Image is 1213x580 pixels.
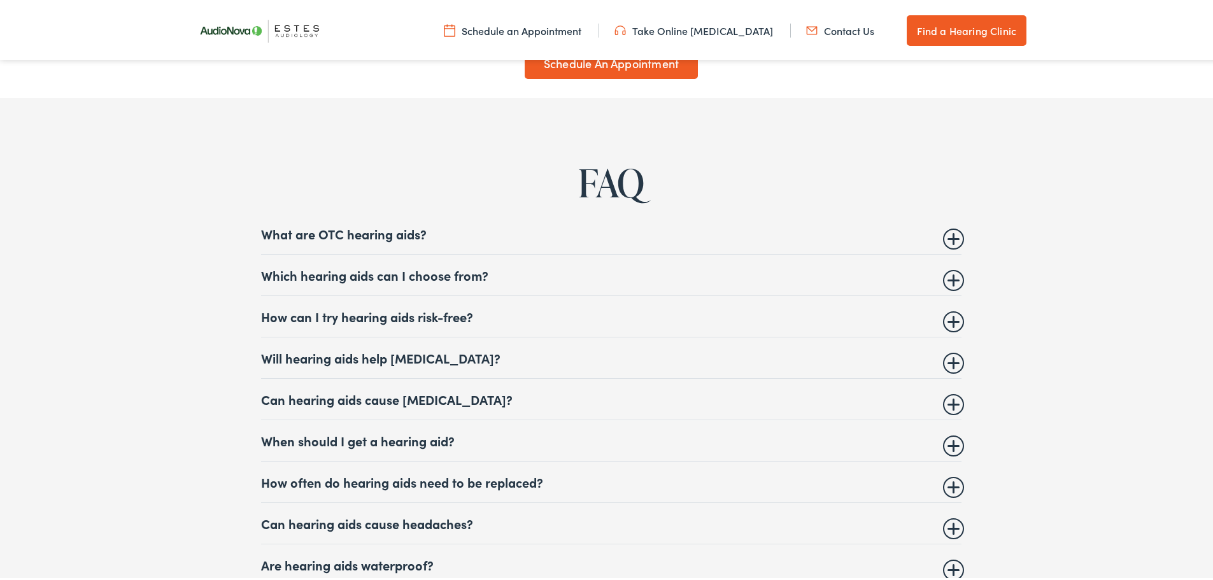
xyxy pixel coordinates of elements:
[261,306,961,322] summary: How can I try hearing aids risk-free?
[614,21,626,35] img: utility icon
[261,389,961,404] summary: Can hearing aids cause [MEDICAL_DATA]?
[49,159,1174,201] h2: FAQ
[806,21,874,35] a: Contact Us
[907,13,1026,43] a: Find a Hearing Clinic
[261,430,961,446] summary: When should I get a hearing aid?
[614,21,773,35] a: Take Online [MEDICAL_DATA]
[261,472,961,487] summary: How often do hearing aids need to be replaced?
[444,21,455,35] img: utility icon
[444,21,581,35] a: Schedule an Appointment
[261,555,961,570] summary: Are hearing aids waterproof?
[525,46,698,76] a: Schedule An Appointment
[261,513,961,528] summary: Can hearing aids cause headaches?
[806,21,818,35] img: utility icon
[261,348,961,363] summary: Will hearing aids help [MEDICAL_DATA]?
[261,223,961,239] summary: What are OTC hearing aids?
[261,265,961,280] summary: Which hearing aids can I choose from?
